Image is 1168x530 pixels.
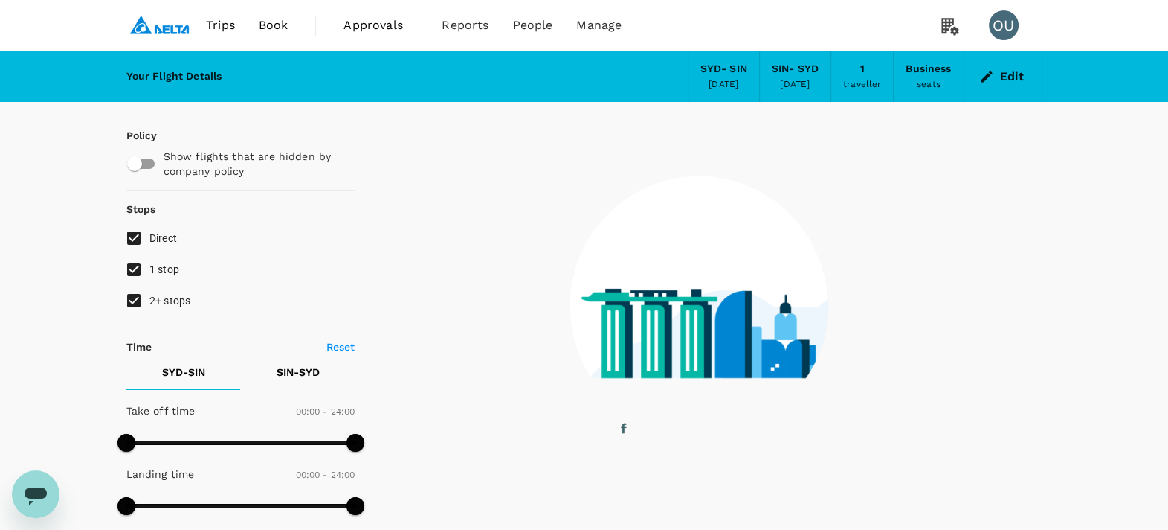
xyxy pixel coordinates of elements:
[709,77,738,92] div: [DATE]
[576,16,622,34] span: Manage
[259,16,288,34] span: Book
[976,65,1030,89] button: Edit
[277,365,320,380] p: SIN - SYD
[149,232,178,244] span: Direct
[512,16,552,34] span: People
[126,203,156,215] strong: Stops
[442,16,488,34] span: Reports
[162,365,205,380] p: SYD - SIN
[126,128,140,143] p: Policy
[621,424,749,437] g: finding your flights
[126,467,195,482] p: Landing time
[126,9,195,42] img: Delta Electronics
[843,77,881,92] div: traveller
[206,16,235,34] span: Trips
[164,149,345,179] p: Show flights that are hidden by company policy
[149,295,191,307] span: 2+ stops
[772,61,819,77] div: SIN - SYD
[917,77,940,92] div: seats
[296,470,355,480] span: 00:00 - 24:00
[296,406,355,417] span: 00:00 - 24:00
[126,403,196,418] p: Take off time
[12,470,59,518] iframe: Button to launch messaging window
[149,264,180,275] span: 1 stop
[126,68,222,85] div: Your Flight Details
[906,61,951,77] div: Business
[780,77,810,92] div: [DATE]
[343,16,418,34] span: Approvals
[700,61,747,77] div: SYD - SIN
[860,61,865,77] div: 1
[126,339,152,354] p: Time
[989,10,1019,40] div: OU
[326,339,355,354] p: Reset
